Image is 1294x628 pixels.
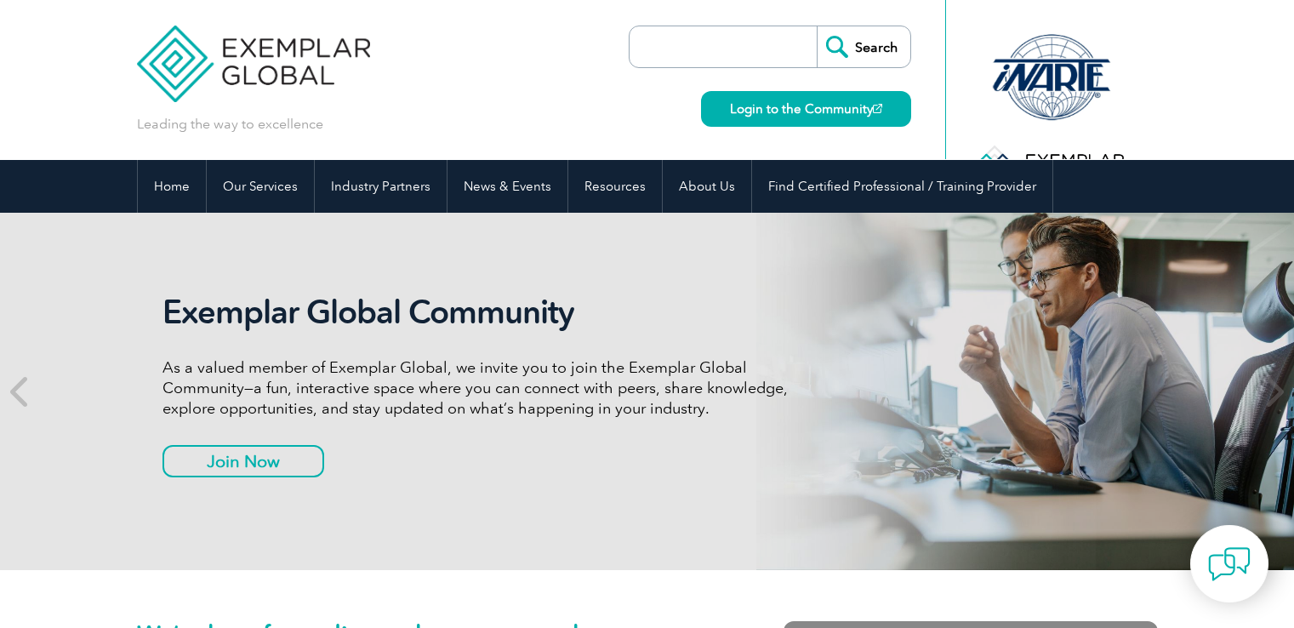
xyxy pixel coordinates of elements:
[752,160,1052,213] a: Find Certified Professional / Training Provider
[162,357,801,419] p: As a valued member of Exemplar Global, we invite you to join the Exemplar Global Community—a fun,...
[568,160,662,213] a: Resources
[873,104,882,113] img: open_square.png
[162,293,801,332] h2: Exemplar Global Community
[137,115,323,134] p: Leading the way to excellence
[447,160,567,213] a: News & Events
[663,160,751,213] a: About Us
[1208,543,1251,585] img: contact-chat.png
[315,160,447,213] a: Industry Partners
[162,445,324,477] a: Join Now
[701,91,911,127] a: Login to the Community
[207,160,314,213] a: Our Services
[817,26,910,67] input: Search
[138,160,206,213] a: Home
